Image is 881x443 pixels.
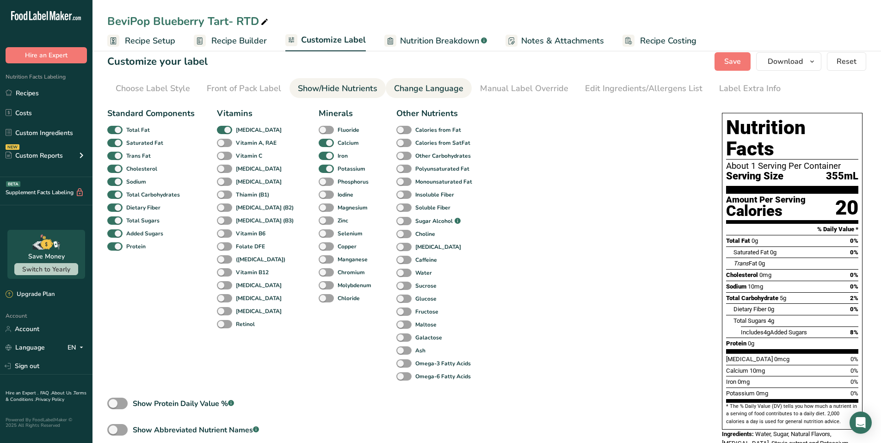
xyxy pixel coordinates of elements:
span: 8% [850,329,858,336]
b: Vitamin A, RAE [236,139,277,147]
span: Total Sugars [733,317,766,324]
b: Manganese [338,255,368,264]
span: Notes & Attachments [521,35,604,47]
b: Calories from SatFat [415,139,470,147]
b: Selenium [338,229,363,238]
b: [MEDICAL_DATA] [415,243,461,251]
span: Save [724,56,741,67]
span: 0% [850,356,858,363]
b: [MEDICAL_DATA] (B3) [236,216,294,225]
button: Switch to Yearly [14,263,78,275]
b: Vitamin B6 [236,229,265,238]
div: Choose Label Style [116,82,190,95]
span: Serving Size [726,171,783,182]
h1: Nutrition Facts [726,117,858,160]
b: Chloride [338,294,360,302]
b: Molybdenum [338,281,371,289]
a: Recipe Builder [194,31,267,51]
b: [MEDICAL_DATA] [236,281,282,289]
span: 0% [850,271,858,278]
span: Ingredients: [722,431,754,437]
span: 355mL [826,171,858,182]
b: Magnesium [338,203,368,212]
span: Switch to Yearly [22,265,70,274]
button: Save [715,52,751,71]
div: Save Money [28,252,65,261]
span: Saturated Fat [733,249,769,256]
span: Cholesterol [726,271,758,278]
div: Change Language [394,82,463,95]
section: % Daily Value * [726,224,858,235]
div: BETA [6,181,20,187]
span: 10mg [750,367,765,374]
b: Fructose [415,308,438,316]
span: Includes Added Sugars [741,329,807,336]
span: 10mg [748,283,763,290]
div: Front of Pack Label [207,82,281,95]
div: Edit Ingredients/Allergens List [585,82,702,95]
b: Cholesterol [126,165,157,173]
span: 0g [758,260,765,267]
span: 2% [850,295,858,301]
b: [MEDICAL_DATA] (B2) [236,203,294,212]
b: Protein [126,242,146,251]
b: Maltose [415,320,437,329]
div: Calories [726,204,806,218]
span: 0g [752,237,758,244]
div: EN [68,342,87,353]
b: Iron [338,152,348,160]
a: Recipe Setup [107,31,175,51]
span: Nutrition Breakdown [400,35,479,47]
b: Ash [415,346,425,355]
b: Total Fat [126,126,150,134]
span: 0% [850,390,858,397]
div: Powered By FoodLabelMaker © 2025 All Rights Reserved [6,417,87,428]
span: [MEDICAL_DATA] [726,356,773,363]
span: 0% [850,367,858,374]
div: NEW [6,144,19,150]
span: Recipe Setup [125,35,175,47]
b: Sugar Alcohol [415,217,453,225]
b: ([MEDICAL_DATA]) [236,255,285,264]
b: Phosphorus [338,178,369,186]
span: Fat [733,260,757,267]
b: [MEDICAL_DATA] [236,165,282,173]
b: Saturated Fat [126,139,163,147]
span: 0mg [756,390,768,397]
b: [MEDICAL_DATA] [236,294,282,302]
b: Sucrose [415,282,437,290]
b: Omega-6 Fatty Acids [415,372,471,381]
b: Sodium [126,178,146,186]
b: [MEDICAL_DATA] [236,126,282,134]
span: 0% [850,306,858,313]
b: Fluoride [338,126,359,134]
span: 4g [768,317,774,324]
span: 0mg [738,378,750,385]
b: Retinol [236,320,255,328]
b: Trans Fat [126,152,151,160]
span: Potassium [726,390,755,397]
div: Minerals [319,107,374,120]
span: Reset [837,56,856,67]
span: Recipe Builder [211,35,267,47]
span: Dietary Fiber [733,306,766,313]
a: FAQ . [40,390,51,396]
span: 0g [748,340,754,347]
b: Total Carbohydrates [126,191,180,199]
b: [MEDICAL_DATA] [236,178,282,186]
div: 20 [835,196,858,220]
b: Calories from Fat [415,126,461,134]
b: Folate DFE [236,242,265,251]
span: 0% [850,283,858,290]
span: Calcium [726,367,748,374]
button: Reset [827,52,866,71]
div: Amount Per Serving [726,196,806,204]
b: Zinc [338,216,348,225]
b: Polyunsaturated Fat [415,165,469,173]
span: 4g [764,329,770,336]
a: Terms & Conditions . [6,390,86,403]
span: 0% [850,237,858,244]
span: Recipe Costing [640,35,696,47]
a: Language [6,339,45,356]
b: Glucose [415,295,437,303]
